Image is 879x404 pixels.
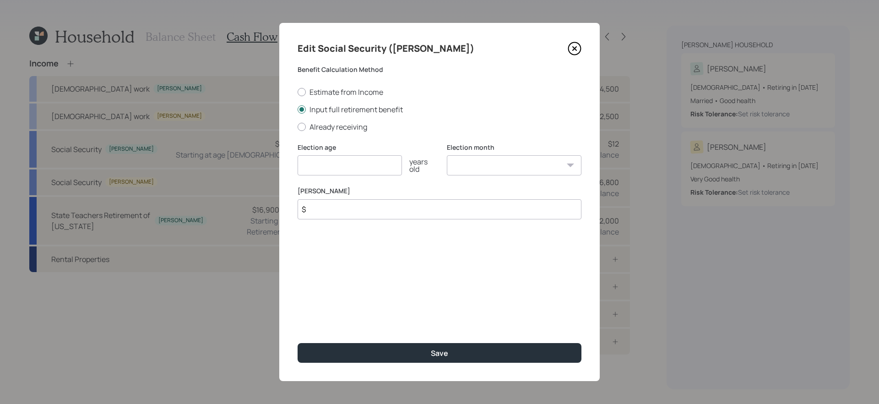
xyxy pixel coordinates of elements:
label: Estimate from Income [298,87,581,97]
h4: Edit Social Security ([PERSON_NAME]) [298,41,474,56]
label: Input full retirement benefit [298,104,581,115]
button: Save [298,343,581,363]
label: [PERSON_NAME] [298,186,581,196]
label: Election month [447,143,581,152]
div: Save [431,348,448,358]
label: Already receiving [298,122,581,132]
div: years old [402,158,432,173]
label: Benefit Calculation Method [298,65,581,74]
label: Election age [298,143,432,152]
